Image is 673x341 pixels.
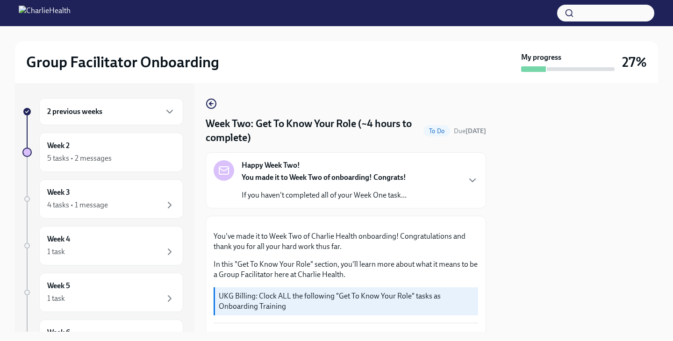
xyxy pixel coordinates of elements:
[47,281,70,291] h6: Week 5
[22,273,183,312] a: Week 51 task
[622,54,647,71] h3: 27%
[454,127,486,135] span: Due
[465,127,486,135] strong: [DATE]
[47,187,70,198] h6: Week 3
[22,133,183,172] a: Week 25 tasks • 2 messages
[423,128,450,135] span: To Do
[47,234,70,244] h6: Week 4
[454,127,486,135] span: October 13th, 2025 10:00
[26,53,219,71] h2: Group Facilitator Onboarding
[242,160,300,170] strong: Happy Week Two!
[206,117,420,145] h4: Week Two: Get To Know Your Role (~4 hours to complete)
[39,98,183,125] div: 2 previous weeks
[47,247,65,257] div: 1 task
[521,52,561,63] strong: My progress
[214,259,478,280] p: In this "Get To Know Your Role" section, you'll learn more about what it means to be a Group Faci...
[47,153,112,163] div: 5 tasks • 2 messages
[47,327,70,338] h6: Week 6
[242,173,406,182] strong: You made it to Week Two of onboarding! Congrats!
[19,6,71,21] img: CharlieHealth
[47,107,102,117] h6: 2 previous weeks
[22,179,183,219] a: Week 34 tasks • 1 message
[214,231,478,252] p: You've made it to Week Two of Charlie Health onboarding! Congratulations and thank you for all yo...
[47,141,70,151] h6: Week 2
[47,293,65,304] div: 1 task
[47,200,108,210] div: 4 tasks • 1 message
[219,291,474,312] p: UKG Billing: Clock ALL the following "Get To Know Your Role" tasks as Onboarding Training
[242,190,407,200] p: If you haven't completed all of your Week One task...
[22,226,183,265] a: Week 41 task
